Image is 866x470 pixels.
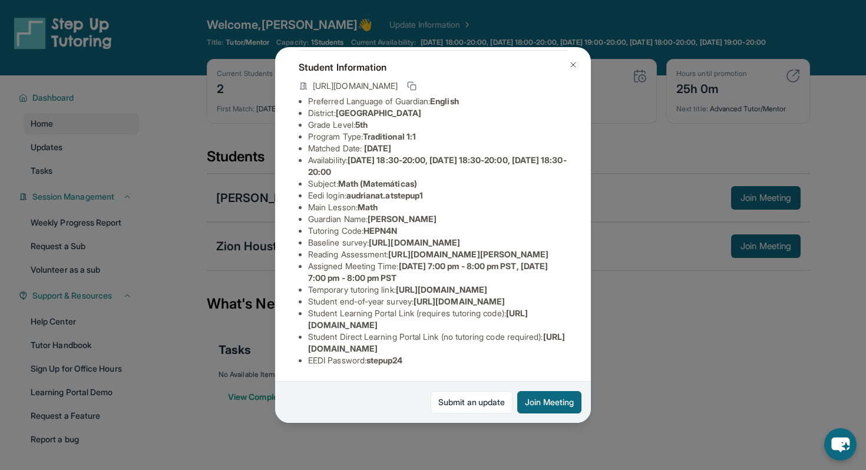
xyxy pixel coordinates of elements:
li: Tutoring Code : [308,225,567,237]
span: stepup24 [366,355,403,365]
li: Availability: [308,154,567,178]
li: Baseline survey : [308,237,567,249]
span: [PERSON_NAME] [368,214,437,224]
li: Student end-of-year survey : [308,296,567,307]
span: Math (Matemáticas) [338,178,417,188]
li: Program Type: [308,131,567,143]
li: Assigned Meeting Time : [308,260,567,284]
li: Main Lesson : [308,201,567,213]
li: Matched Date: [308,143,567,154]
li: Preferred Language of Guardian: [308,95,567,107]
li: Student Direct Learning Portal Link (no tutoring code required) : [308,331,567,355]
span: [DATE] [364,143,391,153]
button: Join Meeting [517,391,581,413]
span: Math [358,202,378,212]
button: Copy link [405,79,419,93]
a: Submit an update [431,391,513,413]
span: [URL][DOMAIN_NAME] [313,80,398,92]
li: EEDI Password : [308,355,567,366]
span: [GEOGRAPHIC_DATA] [336,108,421,118]
span: Traditional 1:1 [363,131,416,141]
span: [URL][DOMAIN_NAME][PERSON_NAME] [388,249,548,259]
li: Subject : [308,178,567,190]
li: Reading Assessment : [308,249,567,260]
span: [URL][DOMAIN_NAME] [396,284,487,294]
span: [DATE] 7:00 pm - 8:00 pm PST, [DATE] 7:00 pm - 8:00 pm PST [308,261,548,283]
span: English [430,96,459,106]
li: District: [308,107,567,119]
img: Close Icon [568,60,578,69]
li: Grade Level: [308,119,567,131]
li: Temporary tutoring link : [308,284,567,296]
span: HEPN4N [363,226,397,236]
button: chat-button [824,428,857,461]
li: Student Learning Portal Link (requires tutoring code) : [308,307,567,331]
span: [URL][DOMAIN_NAME] [414,296,505,306]
span: 5th [355,120,368,130]
li: Eedi login : [308,190,567,201]
span: audrianat.atstepup1 [346,190,423,200]
li: Guardian Name : [308,213,567,225]
span: [DATE] 18:30-20:00, [DATE] 18:30-20:00, [DATE] 18:30-20:00 [308,155,567,177]
span: [URL][DOMAIN_NAME] [369,237,460,247]
h4: Student Information [299,60,567,74]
